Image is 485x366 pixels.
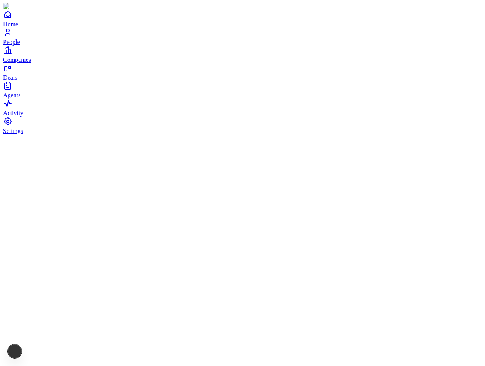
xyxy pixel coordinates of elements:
a: Deals [3,63,482,81]
span: Settings [3,128,23,134]
a: Settings [3,117,482,134]
a: People [3,28,482,45]
span: Agents [3,92,20,99]
img: Item Brain Logo [3,3,51,10]
a: Activity [3,99,482,116]
a: Companies [3,46,482,63]
a: Home [3,10,482,27]
span: People [3,39,20,45]
span: Activity [3,110,23,116]
span: Home [3,21,18,27]
a: Agents [3,81,482,99]
span: Deals [3,74,17,81]
span: Companies [3,56,31,63]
